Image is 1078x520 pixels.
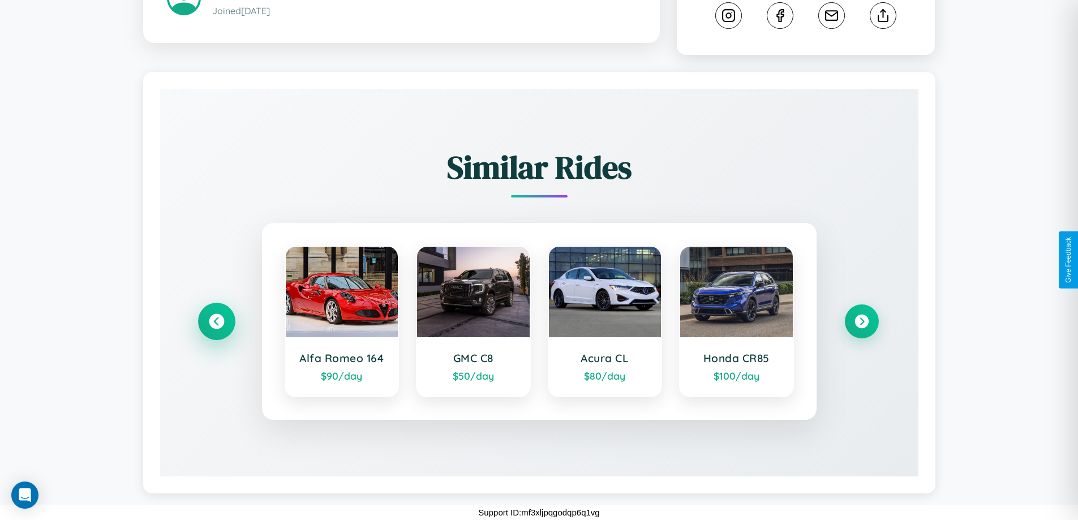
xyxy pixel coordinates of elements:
[285,246,400,397] a: Alfa Romeo 164$90/day
[428,369,518,382] div: $ 50 /day
[297,351,387,365] h3: Alfa Romeo 164
[200,145,879,189] h2: Similar Rides
[560,369,650,382] div: $ 80 /day
[416,246,531,397] a: GMC C8$50/day
[692,351,781,365] h3: Honda CR85
[428,351,518,365] h3: GMC C8
[548,246,663,397] a: Acura CL$80/day
[212,3,636,19] p: Joined [DATE]
[692,369,781,382] div: $ 100 /day
[478,505,599,520] p: Support ID: mf3xljpqgodqp6q1vg
[679,246,794,397] a: Honda CR85$100/day
[11,482,38,509] div: Open Intercom Messenger
[297,369,387,382] div: $ 90 /day
[560,351,650,365] h3: Acura CL
[1064,237,1072,283] div: Give Feedback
